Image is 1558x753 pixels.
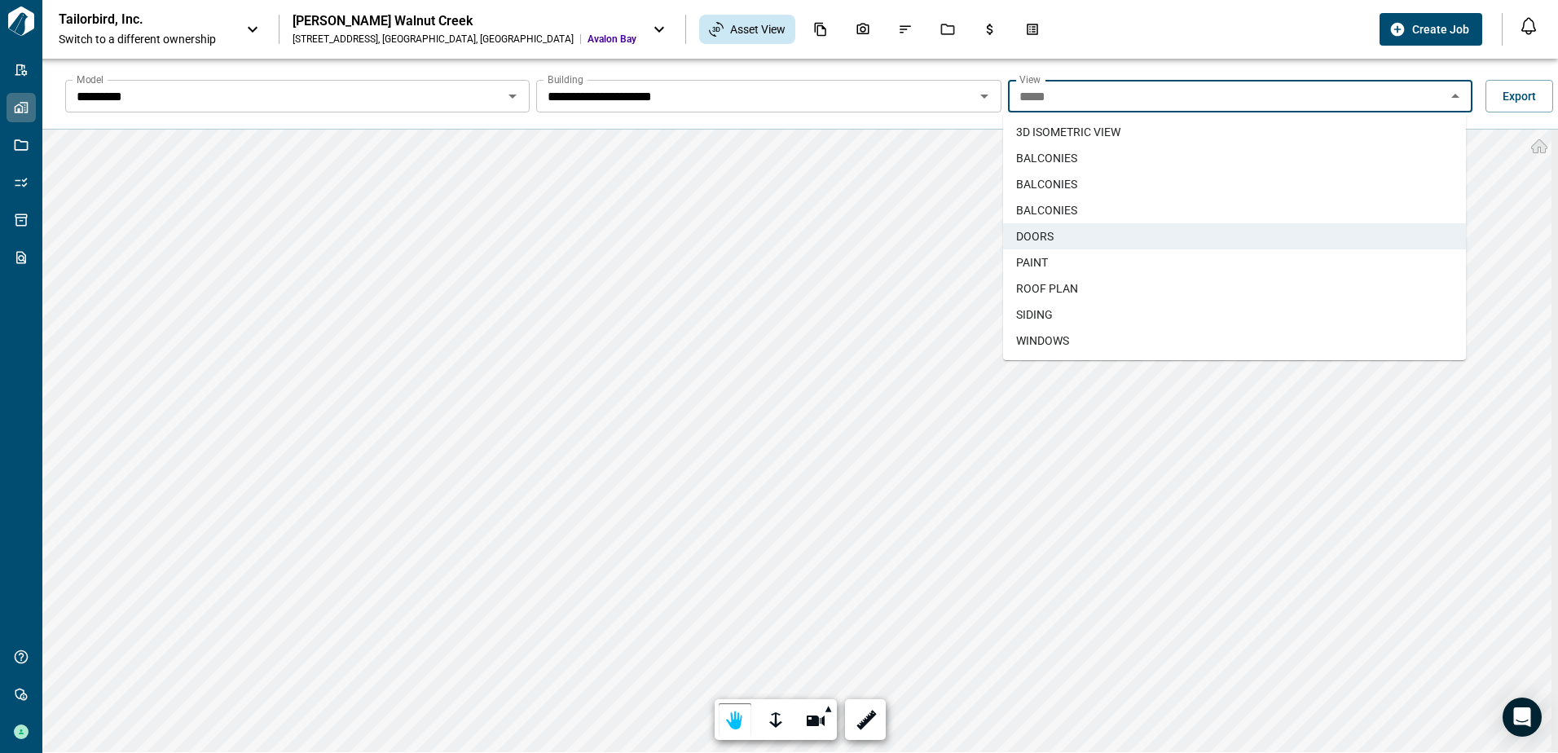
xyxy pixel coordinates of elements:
div: Takeoff Center [1015,15,1050,43]
span: BALCONIES [1016,150,1077,166]
div: [STREET_ADDRESS] , [GEOGRAPHIC_DATA] , [GEOGRAPHIC_DATA] [293,33,574,46]
div: Budgets [973,15,1007,43]
span: BALCONIES [1016,202,1077,218]
div: Jobs [931,15,965,43]
span: 3D ISOMETRIC VIEW​ [1016,124,1120,140]
p: Tailorbird, Inc. [59,11,205,28]
span: BALCONIES [1016,176,1077,192]
span: Switch to a different ownership [59,31,230,47]
button: Close [1444,85,1467,108]
span: Create Job [1412,21,1469,37]
div: Open Intercom Messenger [1503,698,1542,737]
div: [PERSON_NAME] Walnut Creek [293,13,636,29]
span: Avalon Bay [588,33,636,46]
label: View [1019,73,1041,86]
span: Export [1503,88,1536,104]
span: ROOF PLAN [1016,280,1078,297]
button: Open [501,85,524,108]
span: PAINT [1016,254,1048,271]
label: Model [77,73,103,86]
span: SIDING [1016,306,1053,323]
div: Issues & Info [888,15,922,43]
span: DOORS [1016,228,1054,244]
div: Photos [846,15,880,43]
div: Documents [803,15,838,43]
button: Open notification feed [1516,13,1542,39]
button: Export [1485,80,1553,112]
button: Create Job [1380,13,1482,46]
div: Asset View [699,15,795,44]
button: Open [973,85,996,108]
label: Building [548,73,583,86]
span: WINDOWS [1016,332,1069,349]
span: Asset View [730,21,786,37]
